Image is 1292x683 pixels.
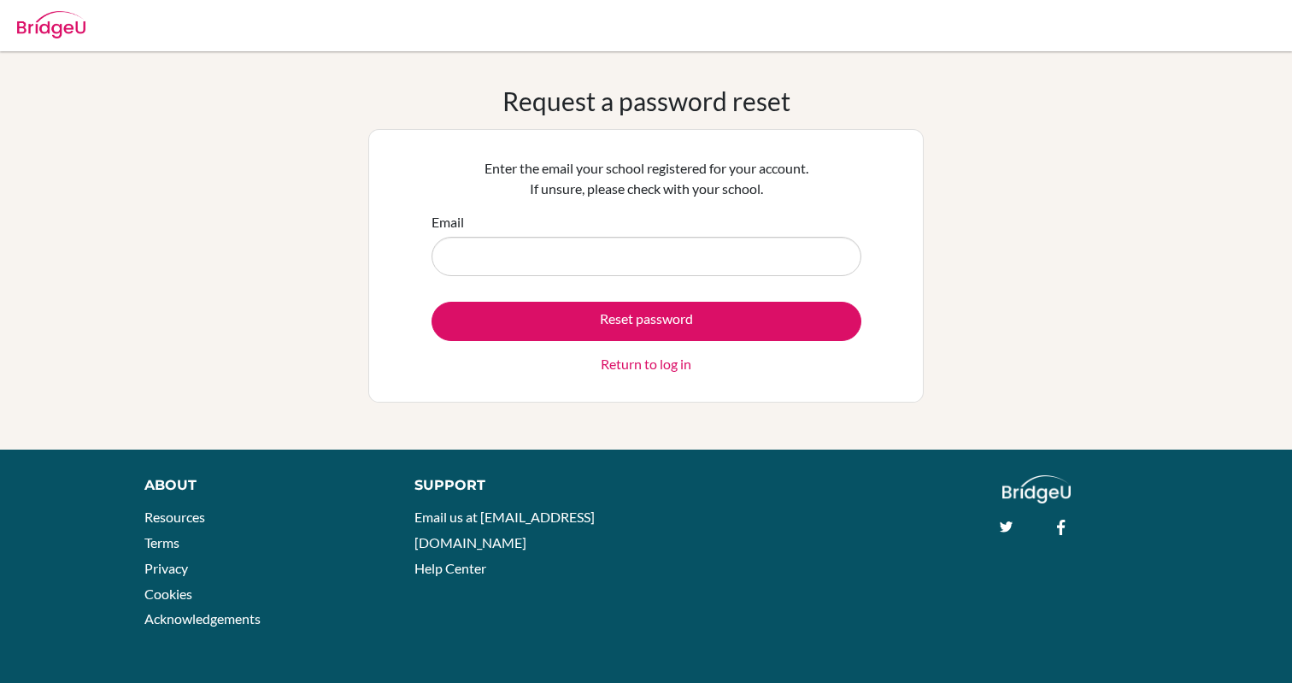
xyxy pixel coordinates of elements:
a: Help Center [414,560,486,576]
a: Cookies [144,586,192,602]
a: Privacy [144,560,188,576]
a: Acknowledgements [144,610,261,627]
img: Bridge-U [17,11,85,38]
div: Support [414,475,628,496]
button: Reset password [432,302,861,341]
div: About [144,475,376,496]
a: Terms [144,534,179,551]
a: Email us at [EMAIL_ADDRESS][DOMAIN_NAME] [414,509,595,551]
a: Return to log in [601,354,691,374]
img: logo_white@2x-f4f0deed5e89b7ecb1c2cc34c3e3d731f90f0f143d5ea2071677605dd97b5244.png [1002,475,1072,503]
h1: Request a password reset [502,85,790,116]
a: Resources [144,509,205,525]
label: Email [432,212,464,233]
p: Enter the email your school registered for your account. If unsure, please check with your school. [432,158,861,199]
